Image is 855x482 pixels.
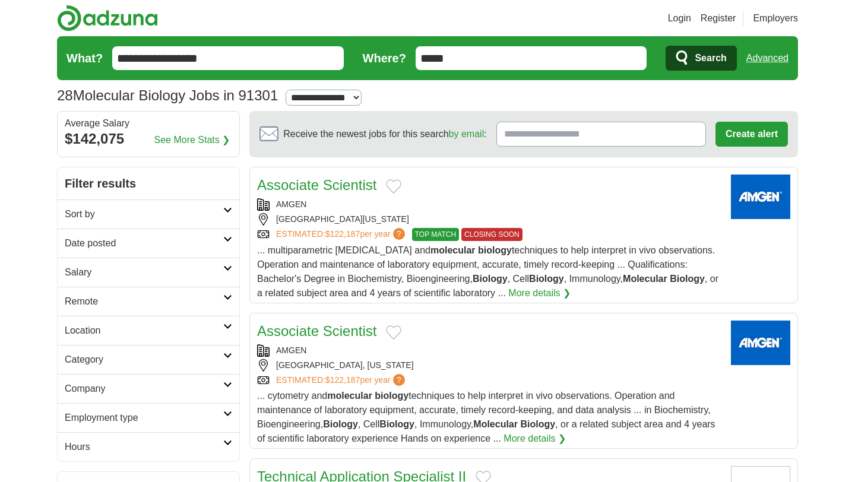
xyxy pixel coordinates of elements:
div: [GEOGRAPHIC_DATA], [US_STATE] [257,359,721,372]
h2: Salary [65,265,223,280]
button: Add to favorite jobs [386,179,401,194]
strong: Biology [379,419,414,429]
div: Average Salary [65,119,232,128]
strong: Molecular [473,419,518,429]
strong: molecular [430,245,476,255]
span: TOP MATCH [412,228,459,241]
h2: Category [65,353,223,367]
h2: Remote [65,294,223,309]
h2: Filter results [58,167,239,199]
label: Where? [363,49,406,67]
label: What? [66,49,103,67]
strong: Biology [323,419,358,429]
h2: Employment type [65,411,223,425]
a: More details ❯ [503,432,566,446]
a: ESTIMATED:$122,187per year? [276,374,407,386]
a: ESTIMATED:$122,187per year? [276,228,407,241]
a: Employment type [58,403,239,432]
span: ... cytometry and techniques to help interpret in vivo observations. Operation and maintenance of... [257,391,715,443]
a: Employers [753,11,798,26]
span: Receive the newest jobs for this search : [283,127,486,141]
h2: Date posted [65,236,223,250]
a: Location [58,316,239,345]
a: Register [701,11,736,26]
a: AMGEN [276,345,306,355]
strong: Biology [529,274,564,284]
img: Amgen logo [731,175,790,219]
a: Company [58,374,239,403]
a: by email [449,129,484,139]
button: Add to favorite jobs [386,325,401,340]
img: Adzuna logo [57,5,158,31]
span: ... multiparametric [MEDICAL_DATA] and techniques to help interpret in vivo observations. Operati... [257,245,718,298]
h2: Sort by [65,207,223,221]
h2: Hours [65,440,223,454]
a: Hours [58,432,239,461]
a: More details ❯ [508,286,571,300]
strong: molecular [327,391,372,401]
span: ? [393,374,405,386]
div: $142,075 [65,128,232,150]
a: Advanced [746,46,788,70]
strong: Molecular [623,274,667,284]
div: [GEOGRAPHIC_DATA][US_STATE] [257,213,721,226]
a: AMGEN [276,199,306,209]
a: Sort by [58,199,239,229]
span: $122,187 [325,229,360,239]
button: Create alert [715,122,788,147]
span: CLOSING SOON [461,228,522,241]
a: Associate Scientist [257,177,376,193]
span: 28 [57,85,73,106]
a: Login [668,11,691,26]
span: ? [393,228,405,240]
button: Search [666,46,736,71]
a: Salary [58,258,239,287]
a: Date posted [58,229,239,258]
h1: Molecular Biology Jobs in 91301 [57,87,278,103]
strong: Biology [670,274,705,284]
h2: Company [65,382,223,396]
h2: Location [65,324,223,338]
a: Category [58,345,239,374]
a: See More Stats ❯ [154,133,230,147]
a: Associate Scientist [257,323,376,339]
strong: Biology [473,274,508,284]
strong: biology [375,391,408,401]
img: Amgen logo [731,321,790,365]
strong: Biology [520,419,555,429]
span: $122,187 [325,375,360,385]
strong: biology [478,245,512,255]
span: Search [695,46,726,70]
a: Remote [58,287,239,316]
